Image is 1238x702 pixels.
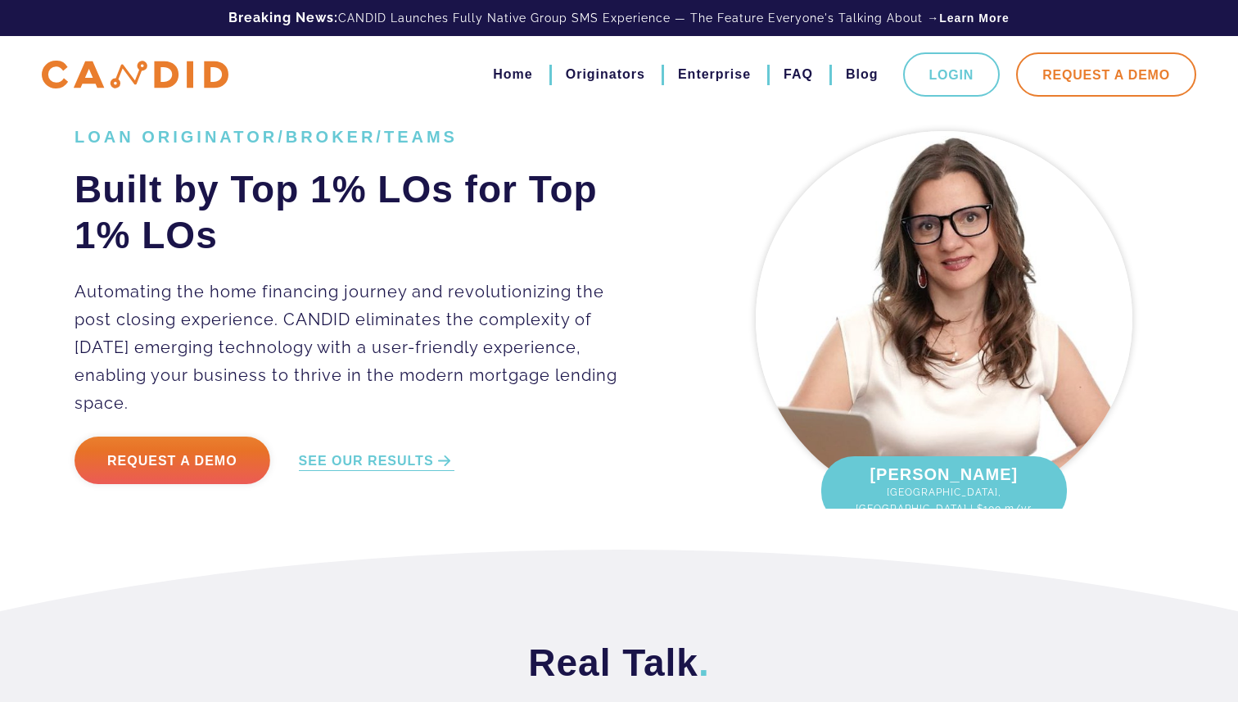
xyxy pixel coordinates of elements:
span: . [698,641,710,684]
a: Originators [566,61,645,88]
img: CANDID APP [42,61,228,89]
h2: Built by Top 1% LOs for Top 1% LOs [75,166,642,258]
a: Blog [846,61,879,88]
a: Home [493,61,532,88]
h2: Real Talk [75,640,1163,686]
p: Automating the home financing journey and revolutionizing the post closing experience. CANDID eli... [75,278,642,417]
img: Jasmine K [756,131,1132,508]
b: Breaking News: [228,10,338,25]
span: [GEOGRAPHIC_DATA], [GEOGRAPHIC_DATA] | $100 m/yr [838,484,1050,517]
div: [PERSON_NAME] [821,456,1067,525]
a: Learn More [939,10,1009,26]
h1: LOAN ORIGINATOR/BROKER/TEAMS [75,127,642,147]
a: Enterprise [678,61,751,88]
a: SEE OUR RESULTS [299,452,454,471]
a: FAQ [784,61,813,88]
a: Request a Demo [75,437,270,484]
a: Login [903,52,1001,97]
a: Request A Demo [1016,52,1196,97]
